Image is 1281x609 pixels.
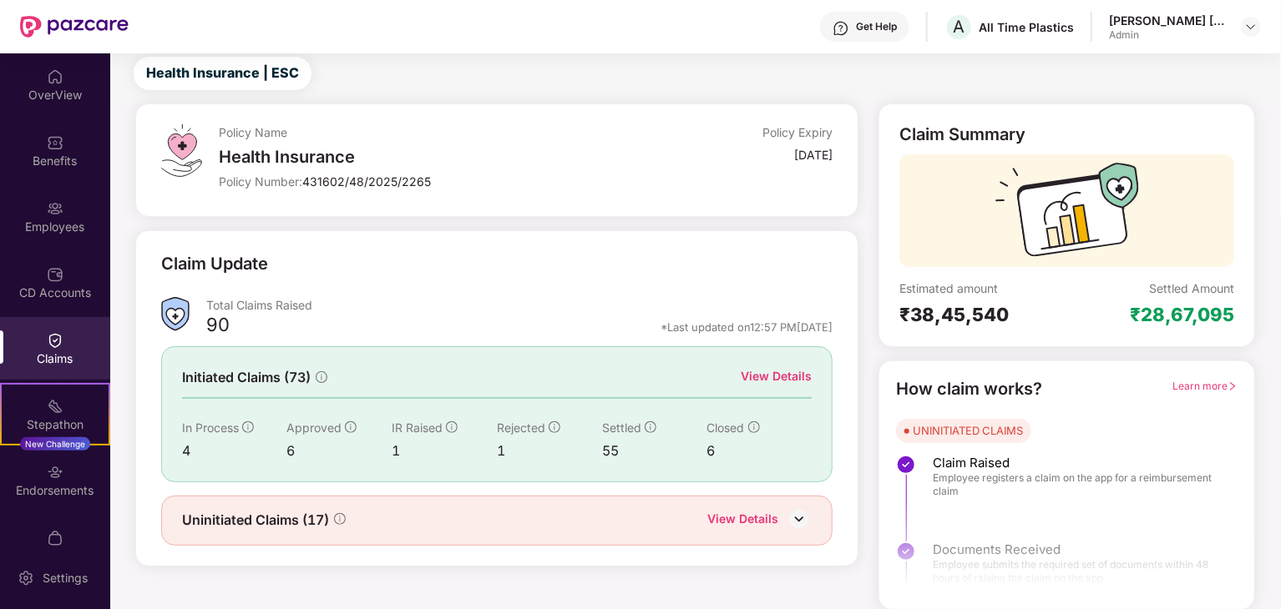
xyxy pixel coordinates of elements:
img: svg+xml;base64,PHN2ZyBpZD0iRHJvcGRvd24tMzJ4MzIiIHhtbG5zPSJodHRwOi8vd3d3LnczLm9yZy8yMDAwL3N2ZyIgd2... [1244,20,1258,33]
div: Settled Amount [1149,280,1234,296]
div: UNINITIATED CLAIMS [913,422,1023,439]
span: In Process [182,420,239,435]
img: svg+xml;base64,PHN2ZyB4bWxucz0iaHR0cDovL3d3dy53My5vcmcvMjAwMC9zdmciIHdpZHRoPSIyMSIgaGVpZ2h0PSIyMC... [47,398,63,415]
span: Claim Raised [933,455,1221,471]
button: Health Insurance | ESC [134,57,311,90]
img: svg+xml;base64,PHN2ZyBpZD0iQ2xhaW0iIHhtbG5zPSJodHRwOi8vd3d3LnczLm9yZy8yMDAwL3N2ZyIgd2lkdGg9IjIwIi... [47,332,63,349]
div: 4 [182,440,287,461]
span: info-circle [645,421,656,433]
div: How claim works? [896,376,1042,402]
span: info-circle [549,421,560,433]
img: ClaimsSummaryIcon [161,297,190,331]
div: ₹28,67,095 [1130,303,1234,326]
div: *Last updated on 12:57 PM[DATE] [661,320,833,335]
img: svg+xml;base64,PHN2ZyB4bWxucz0iaHR0cDovL3d3dy53My5vcmcvMjAwMC9zdmciIHdpZHRoPSI0OS4zMiIgaGVpZ2h0PS... [161,124,202,177]
span: Learn more [1172,380,1238,392]
div: Policy Expiry [762,124,833,140]
img: svg+xml;base64,PHN2ZyB3aWR0aD0iMTcyIiBoZWlnaHQ9IjExMyIgdmlld0JveD0iMCAwIDE3MiAxMTMiIGZpbGw9Im5vbm... [995,163,1139,267]
div: Get Help [856,20,897,33]
div: ₹38,45,540 [899,303,1067,326]
div: Policy Number: [219,174,628,189]
img: svg+xml;base64,PHN2ZyBpZD0iU2V0dGluZy0yMHgyMCIgeG1sbnM9Imh0dHA6Ly93d3cudzMub3JnLzIwMDAvc3ZnIiB3aW... [18,570,34,586]
span: IR Raised [392,420,443,435]
div: Health Insurance [219,147,628,167]
div: View Details [741,367,812,385]
span: info-circle [446,421,458,433]
span: Uninitiated Claims (17) [182,510,329,531]
div: 1 [497,440,602,461]
div: Settings [38,570,93,586]
img: svg+xml;base64,PHN2ZyBpZD0iRW5kb3JzZW1lbnRzIiB4bWxucz0iaHR0cDovL3d3dy53My5vcmcvMjAwMC9zdmciIHdpZH... [47,464,63,481]
img: svg+xml;base64,PHN2ZyBpZD0iQmVuZWZpdHMiIHhtbG5zPSJodHRwOi8vd3d3LnczLm9yZy8yMDAwL3N2ZyIgd2lkdGg9Ij... [47,134,63,151]
div: Claim Update [161,251,268,277]
div: Claim Summary [899,124,1025,144]
span: Health Insurance | ESC [146,63,299,83]
span: info-circle [316,371,327,383]
img: svg+xml;base64,PHN2ZyBpZD0iTXlfT3JkZXJzIiBkYXRhLW5hbWU9Ik15IE9yZGVycyIgeG1sbnM9Imh0dHA6Ly93d3cudz... [47,530,63,546]
span: info-circle [345,421,357,433]
span: Settled [602,420,641,435]
img: svg+xml;base64,PHN2ZyBpZD0iU3RlcC1Eb25lLTMyeDMyIiB4bWxucz0iaHR0cDovL3d3dy53My5vcmcvMjAwMC9zdmciIH... [896,455,916,475]
div: 6 [286,440,392,461]
div: 55 [602,440,707,461]
div: 1 [392,440,497,461]
span: A [954,17,965,37]
img: svg+xml;base64,PHN2ZyBpZD0iSG9tZSIgeG1sbnM9Imh0dHA6Ly93d3cudzMub3JnLzIwMDAvc3ZnIiB3aWR0aD0iMjAiIG... [47,68,63,85]
span: info-circle [748,421,760,433]
div: 6 [707,440,813,461]
span: Closed [707,420,745,435]
span: info-circle [334,513,346,525]
div: [DATE] [794,147,833,163]
img: DownIcon [787,506,812,531]
div: Stepathon [2,416,109,433]
div: Admin [1109,28,1226,42]
div: [PERSON_NAME] [PERSON_NAME] [1109,13,1226,28]
div: Policy Name [219,124,628,140]
div: View Details [707,510,778,531]
span: Employee registers a claim on the app for a reimbursement claim [933,471,1221,498]
span: Initiated Claims (73) [182,367,311,388]
img: svg+xml;base64,PHN2ZyBpZD0iRW1wbG95ZWVzIiB4bWxucz0iaHR0cDovL3d3dy53My5vcmcvMjAwMC9zdmciIHdpZHRoPS... [47,200,63,217]
span: info-circle [242,421,254,433]
div: Estimated amount [899,280,1067,296]
img: svg+xml;base64,PHN2ZyBpZD0iQ0RfQWNjb3VudHMiIGRhdGEtbmFtZT0iQ0QgQWNjb3VudHMiIHhtbG5zPSJodHRwOi8vd3... [47,266,63,283]
img: New Pazcare Logo [20,16,129,38]
span: Approved [286,420,342,435]
span: right [1228,381,1238,391]
span: Rejected [497,420,545,435]
div: 90 [206,313,230,341]
span: 431602/48/2025/2265 [302,174,431,189]
div: Total Claims Raised [206,297,833,313]
div: New Challenge [20,437,90,450]
img: svg+xml;base64,PHN2ZyBpZD0iSGVscC0zMngzMiIgeG1sbnM9Imh0dHA6Ly93d3cudzMub3JnLzIwMDAvc3ZnIiB3aWR0aD... [833,20,849,37]
div: All Time Plastics [979,19,1074,35]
